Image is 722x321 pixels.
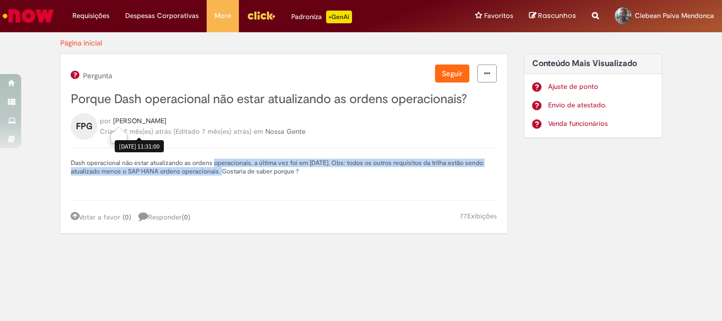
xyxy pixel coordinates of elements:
span: Francisco Pereira Gomes Da Silva perfil [113,116,166,125]
a: Página inicial [60,38,102,48]
span: Exibições [467,212,497,221]
span: (Editado [173,127,254,136]
span: Criado [100,127,122,136]
span: Requisições [72,11,109,21]
a: Envio de atestado. [548,100,654,111]
a: Votar a favor [71,213,121,222]
span: Clebean Paiva Mendonca [635,11,714,20]
p: Dash operacional não estar atualizando as ordens operacionais, a última vez foi em [DATE]. Obs: t... [71,159,497,176]
span: 0 [184,213,188,222]
div: Padroniza [291,11,352,23]
div: Conteúdo Mais Visualizado [524,53,663,139]
span: ( ) [123,213,131,222]
span: Rascunhos [538,11,576,21]
a: Francisco Pereira Gomes Da Silva perfil [113,116,166,126]
span: ) [249,127,252,136]
span: Porque Dash operacional não estar atualizando as ordens operacionais? [71,91,467,107]
img: click_logo_yellow_360x200.png [247,7,275,23]
a: 1 resposta, clique para responder [138,211,196,223]
a: menu Ações [477,65,497,82]
p: +GenAi [326,11,352,23]
a: Rascunhos [529,11,576,21]
span: 7 mês(es) atrás [202,127,249,136]
div: [DATE] 11:31:00 [115,140,164,152]
img: ServiceNow [1,5,55,26]
span: ( ) [182,213,190,222]
span: Favoritos [484,11,513,21]
span: 7 mês(es) atrás [124,127,171,136]
span: 77 [460,212,467,221]
span: por [100,116,111,125]
a: Venda funcionários [548,119,654,129]
button: Seguir [435,65,469,82]
span: More [215,11,231,21]
span: Despesas Corporativas [125,11,199,21]
span: Pergunta [81,71,112,80]
time: 10/03/2025 11:34:28 [202,127,249,136]
h2: Conteúdo Mais Visualizado [532,59,654,69]
a: Nossa Gente [265,127,306,136]
a: FPG [71,121,97,130]
span: Responder [138,213,190,222]
span: FPG [76,118,92,135]
a: Ajuste de ponto [548,82,654,92]
span: em [254,127,263,136]
span: 0 [125,213,129,222]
